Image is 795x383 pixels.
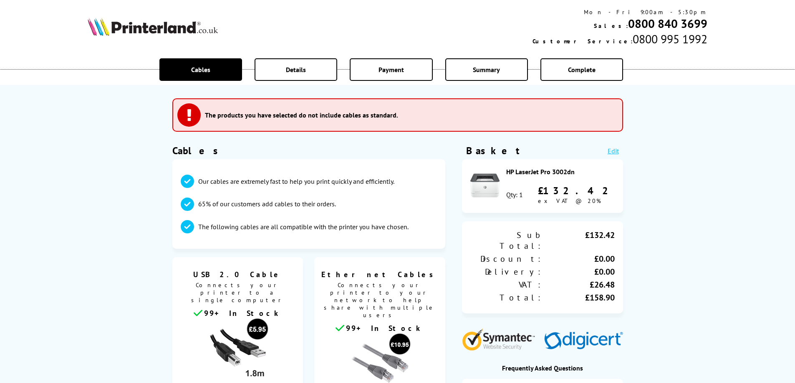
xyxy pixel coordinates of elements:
span: Summary [473,65,500,74]
img: Symantec Website Security [462,327,541,350]
div: £158.90 [543,292,615,303]
span: 0800 995 1992 [633,31,707,47]
span: ex VAT @ 20% [538,197,601,205]
span: USB 2.0 Cable [179,270,297,279]
p: The following cables are all compatible with the printer you have chosen. [198,222,409,231]
img: Printerland Logo [88,18,218,36]
span: Complete [568,65,596,74]
div: £132.42 [543,230,615,251]
span: Details [286,65,306,74]
div: HP LaserJet Pro 3002dn [506,168,615,176]
a: 0800 840 3699 [628,16,707,31]
div: Sub Total: [470,230,543,251]
span: 99+ In Stock [204,308,282,318]
h1: Cables [172,144,445,157]
div: Qty: 1 [506,190,523,199]
img: Digicert [544,332,623,350]
span: Connects your printer to a single computer [177,279,299,308]
div: £0.00 [543,253,615,264]
div: VAT: [470,279,543,290]
div: Delivery: [470,266,543,277]
div: Total: [470,292,543,303]
img: HP LaserJet Pro 3002dn [470,171,500,200]
span: Cables [191,65,210,74]
h3: The products you have selected do not include cables as standard. [205,111,398,119]
span: 99+ In Stock [346,323,424,333]
p: Our cables are extremely fast to help you print quickly and efficiently. [198,177,394,186]
a: Edit [608,147,619,155]
span: Ethernet Cables [321,270,439,279]
p: 65% of our customers add cables to their orders. [198,199,336,208]
span: Customer Service: [533,38,633,45]
span: Sales: [594,22,628,30]
div: £26.48 [543,279,615,290]
div: Discount: [470,253,543,264]
div: Basket [466,144,520,157]
div: Frequently Asked Questions [462,364,623,372]
span: Connects your printer to your network to help share with multiple users [318,279,441,323]
div: Mon - Fri 9:00am - 5:30pm [533,8,707,16]
div: £0.00 [543,266,615,277]
img: usb cable [206,318,269,380]
span: Payment [379,65,404,74]
div: £132.42 [538,184,615,197]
